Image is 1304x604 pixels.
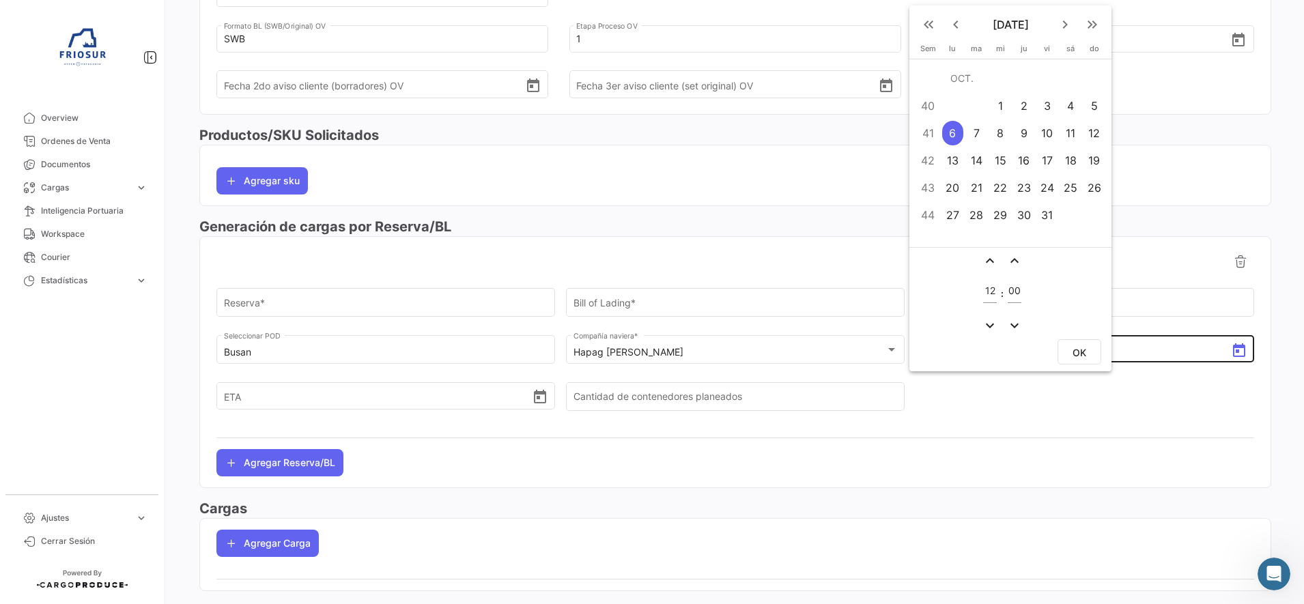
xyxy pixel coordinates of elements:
mat-icon: keyboard_arrow_left [948,16,964,33]
div: 29 [990,203,1011,227]
th: lunes [941,44,964,59]
button: expand_more icon [982,317,998,334]
td: 28 de octubre de 2025 [965,201,989,229]
td: 29 de octubre de 2025 [989,201,1012,229]
div: 4 [1060,94,1081,118]
button: OK [1058,339,1101,364]
div: Profile image for Andrielle [186,22,213,49]
div: 16 [1013,148,1034,173]
td: 7 de octubre de 2025 [965,119,989,147]
div: Profile image for Juan [160,22,187,49]
th: Sem [915,44,941,59]
div: Envíanos un mensaje [28,274,228,288]
div: 14 [965,148,987,173]
div: 17 [1036,148,1058,173]
div: 8 [990,121,1011,145]
div: 20 [942,175,963,200]
th: jueves [1012,44,1036,59]
div: Profile image for Andrielle [28,216,55,243]
button: expand_less icon [982,253,998,269]
div: 15 [990,148,1011,173]
mat-icon: keyboard_double_arrow_left [920,16,937,33]
td: 3 de octubre de 2025 [1036,92,1059,119]
span: OK [1073,347,1086,358]
td: 30 de octubre de 2025 [1012,201,1036,229]
button: expand_less icon [1006,253,1023,269]
div: 5 [1083,94,1105,118]
mat-icon: keyboard_double_arrow_right [1084,16,1101,33]
div: 28 [965,203,987,227]
img: logo [27,30,132,44]
td: 5 de octubre de 2025 [1082,92,1106,119]
td: 26 de octubre de 2025 [1082,174,1106,201]
td: 31 de octubre de 2025 [1036,201,1059,229]
button: Mensajes [137,426,273,480]
td: 4 de octubre de 2025 [1059,92,1083,119]
p: [PERSON_NAME] 👋 [27,97,246,120]
mat-icon: expand_less [1006,253,1023,269]
div: Cerrar [235,22,259,46]
div: 9 [1013,121,1034,145]
div: 23 [1013,175,1034,200]
td: 1 de octubre de 2025 [989,92,1012,119]
td: 19 de octubre de 2025 [1082,147,1106,174]
div: 30 [1013,203,1034,227]
iframe: Intercom live chat [1258,558,1290,590]
div: 6 [942,121,963,145]
td: 41 [915,119,941,147]
div: Profile image for Andriellegracias!Andrielle•Hace 6h [14,204,259,255]
td: 8 de octubre de 2025 [989,119,1012,147]
th: viernes [1036,44,1059,59]
td: OCT. [941,65,1106,92]
span: Inicio [54,460,83,470]
div: 25 [1060,175,1081,200]
div: 26 [1083,175,1105,200]
td: 44 [915,201,941,229]
div: Mensaje reciente [28,195,245,210]
div: 7 [965,121,987,145]
th: martes [965,44,989,59]
div: 31 [1036,203,1058,227]
div: 27 [942,203,963,227]
div: 1 [990,94,1011,118]
td: 6 de octubre de 2025 [941,119,964,147]
div: Envíanos un mensaje [14,262,259,300]
div: 12 [1083,121,1105,145]
td: 11 de octubre de 2025 [1059,119,1083,147]
td: 21 de octubre de 2025 [965,174,989,201]
mat-icon: expand_more [982,317,998,334]
td: 23 de octubre de 2025 [1012,174,1036,201]
div: Andrielle [61,229,103,244]
span: Mensajes [182,460,227,470]
td: 42 [915,147,941,174]
th: miércoles [989,44,1012,59]
th: sábado [1059,44,1083,59]
div: 2 [1013,94,1034,118]
mat-icon: expand_less [982,253,998,269]
td: 24 de octubre de 2025 [1036,174,1059,201]
div: 22 [990,175,1011,200]
td: 10 de octubre de 2025 [1036,119,1059,147]
td: 40 [915,92,941,119]
td: 18 de octubre de 2025 [1059,147,1083,174]
td: 17 de octubre de 2025 [1036,147,1059,174]
td: 14 de octubre de 2025 [965,147,989,174]
div: 3 [1036,94,1058,118]
td: 20 de octubre de 2025 [941,174,964,201]
div: Mensaje recienteProfile image for Andriellegracias!Andrielle•Hace 6h [14,184,259,255]
td: 13 de octubre de 2025 [941,147,964,174]
div: 19 [1083,148,1105,173]
button: expand_more icon [1006,317,1023,334]
td: 43 [915,174,941,201]
mat-icon: keyboard_arrow_right [1057,16,1073,33]
span: gracias! [61,216,99,227]
div: 18 [1060,148,1081,173]
td: 25 de octubre de 2025 [1059,174,1083,201]
span: [DATE] [969,18,1051,31]
td: 16 de octubre de 2025 [1012,147,1036,174]
td: 9 de octubre de 2025 [1012,119,1036,147]
td: 15 de octubre de 2025 [989,147,1012,174]
td: 2 de octubre de 2025 [1012,92,1036,119]
th: domingo [1082,44,1106,59]
p: ¿Cómo podemos ayudarte? [27,120,246,167]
